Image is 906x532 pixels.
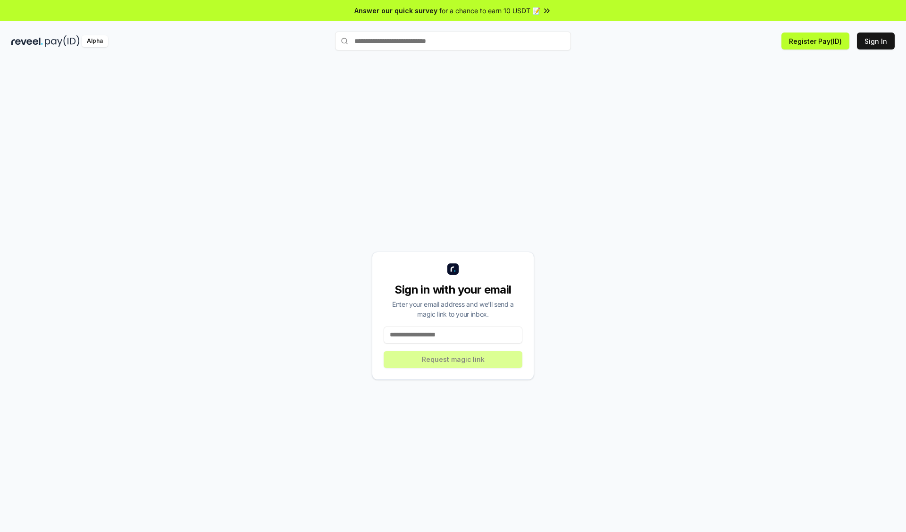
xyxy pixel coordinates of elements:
button: Register Pay(ID) [781,33,849,49]
button: Sign In [857,33,895,49]
div: Enter your email address and we’ll send a magic link to your inbox. [384,299,522,319]
img: logo_small [447,263,459,275]
div: Alpha [82,35,108,47]
div: Sign in with your email [384,282,522,297]
img: pay_id [45,35,80,47]
span: Answer our quick survey [354,6,437,16]
img: reveel_dark [11,35,43,47]
span: for a chance to earn 10 USDT 📝 [439,6,540,16]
